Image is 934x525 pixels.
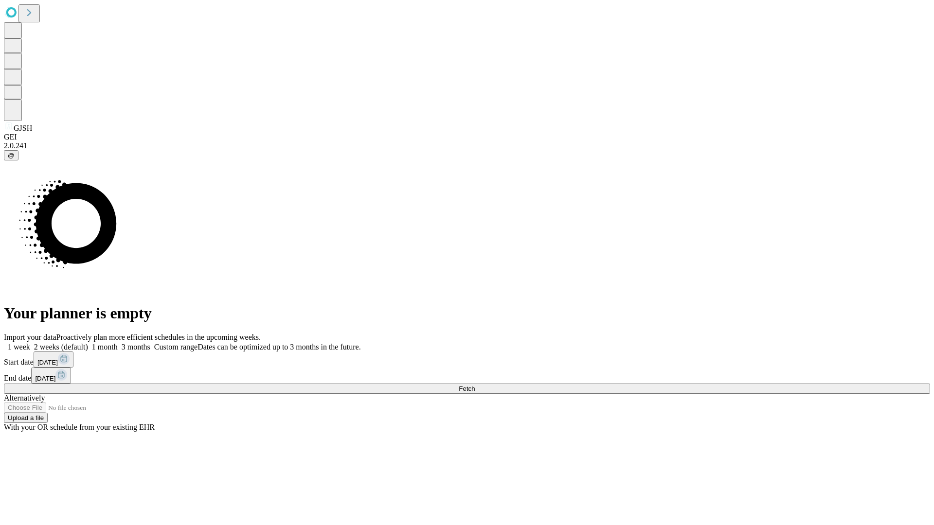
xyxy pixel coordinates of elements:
span: 3 months [122,343,150,351]
div: GEI [4,133,930,141]
span: [DATE] [37,359,58,366]
span: Alternatively [4,394,45,402]
span: 1 month [92,343,118,351]
button: [DATE] [34,351,73,367]
span: @ [8,152,15,159]
span: GJSH [14,124,32,132]
span: Custom range [154,343,198,351]
span: Proactively plan more efficient schedules in the upcoming weeks. [56,333,261,341]
span: Dates can be optimized up to 3 months in the future. [198,343,360,351]
span: 1 week [8,343,30,351]
button: Fetch [4,384,930,394]
span: [DATE] [35,375,55,382]
span: Import your data [4,333,56,341]
button: @ [4,150,18,160]
span: Fetch [459,385,475,392]
span: 2 weeks (default) [34,343,88,351]
h1: Your planner is empty [4,304,930,322]
button: Upload a file [4,413,48,423]
span: With your OR schedule from your existing EHR [4,423,155,431]
div: Start date [4,351,930,367]
div: 2.0.241 [4,141,930,150]
button: [DATE] [31,367,71,384]
div: End date [4,367,930,384]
